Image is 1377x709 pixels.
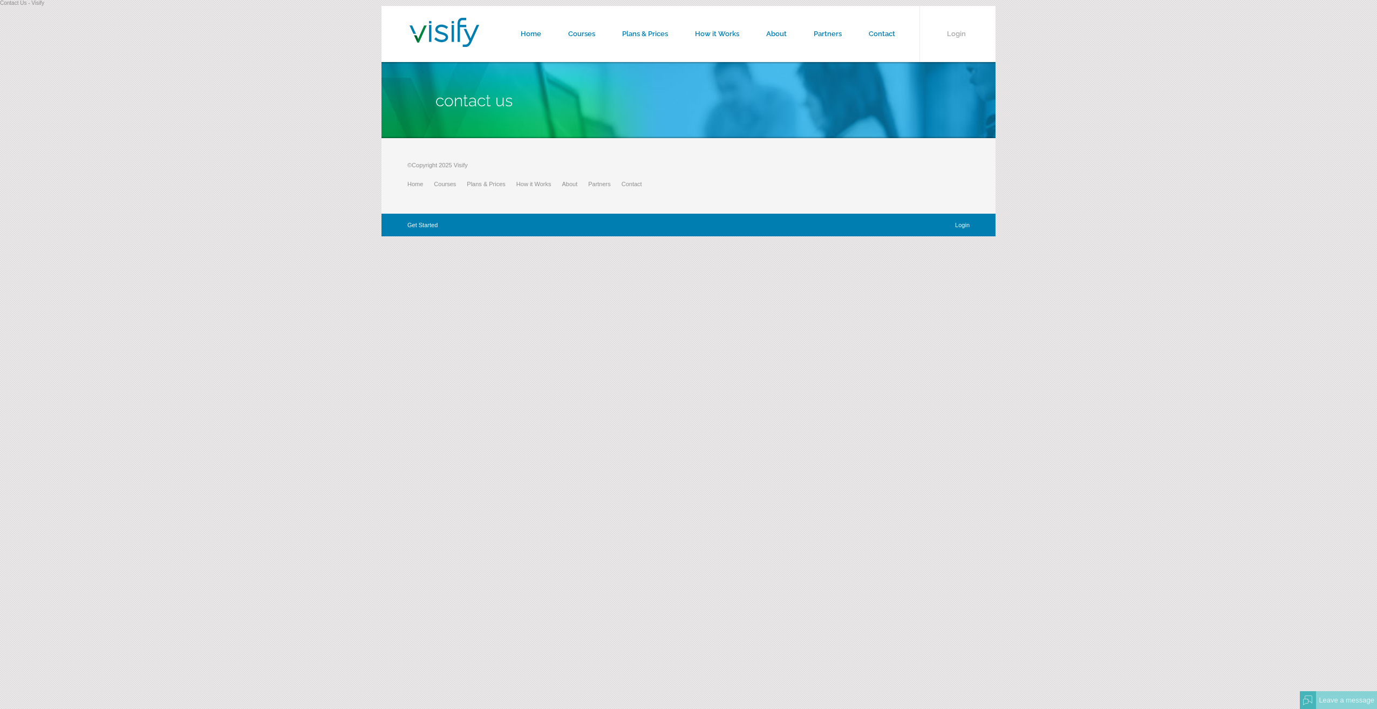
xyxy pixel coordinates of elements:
a: Plans & Prices [467,181,516,187]
a: Courses [434,181,467,187]
a: Home [507,6,555,62]
a: About [562,181,588,187]
a: How it Works [516,181,562,187]
img: Visify Training [410,18,479,47]
a: Partners [800,6,855,62]
a: About [753,6,800,62]
a: Home [407,181,434,187]
a: Contact [855,6,909,62]
a: Plans & Prices [609,6,681,62]
a: Login [955,222,970,228]
img: Offline [1303,696,1313,705]
a: Contact [622,181,653,187]
div: Leave a message [1316,691,1377,709]
a: Get Started [407,222,438,228]
a: How it Works [681,6,753,62]
p: © [407,160,653,176]
a: Login [919,6,996,62]
a: Partners [588,181,622,187]
a: Visify Training [410,35,479,50]
span: Contact Us [435,91,513,110]
a: Courses [555,6,609,62]
span: Copyright 2025 Visify [412,162,468,168]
